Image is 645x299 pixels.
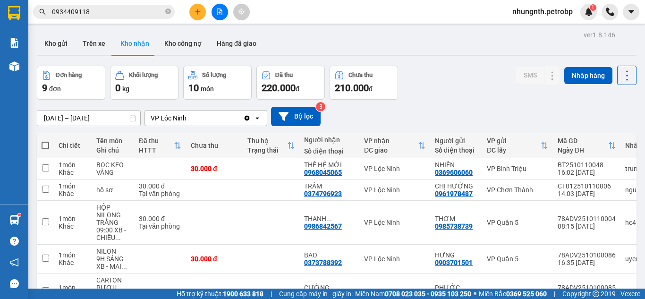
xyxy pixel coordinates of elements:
div: VP Lộc Ninh [364,255,425,263]
div: 14:03 [DATE] [558,190,616,197]
span: nhungnth.petrobp [505,6,580,17]
svg: open [254,114,261,122]
div: hồ sơ [96,186,129,194]
div: 30.000 đ [139,215,181,222]
div: ver 1.8.146 [584,30,615,40]
button: Khối lượng0kg [110,66,178,100]
button: Kho gửi [37,32,75,55]
div: VP Lộc Ninh [364,288,425,295]
div: Số lượng [202,72,226,78]
div: Người gửi [435,137,477,145]
span: ⚪️ [474,292,476,296]
div: 0903701501 [435,259,473,266]
div: 16:02 [DATE] [558,169,616,176]
div: Khác [59,222,87,230]
button: Kho nhận [113,32,157,55]
div: Khác [59,169,87,176]
div: Khối lượng [129,72,158,78]
div: CARTON RƯỢU [96,276,129,291]
div: HƯNG [435,251,477,259]
div: CT012510110006 [558,182,616,190]
th: Toggle SortBy [243,133,299,158]
span: 9 [42,82,47,94]
button: Đã thu220.000đ [256,66,325,100]
div: Đơn hàng [56,72,82,78]
div: Tại văn phòng [139,190,181,197]
div: ĐC giao [364,146,418,154]
button: Số lượng10món [183,66,252,100]
span: ... [326,215,332,222]
div: BỌC KEO VÀNG [96,161,129,176]
div: Chưa thu [191,142,238,149]
button: aim [233,4,250,20]
span: search [39,9,46,15]
div: THƠM [435,215,477,222]
button: SMS [516,67,544,84]
span: Miền Nam [355,289,471,299]
strong: 1900 633 818 [223,290,263,298]
span: đ [369,85,373,93]
span: question-circle [10,237,19,246]
input: Selected VP Lộc Ninh. [187,113,188,123]
div: VP Quận 5 [487,255,548,263]
div: 1 món [59,161,87,169]
div: Ghi chú [96,146,129,154]
img: solution-icon [9,38,19,48]
sup: 3 [316,102,325,111]
span: Miền Bắc [479,289,547,299]
div: Khác [59,190,87,197]
button: Trên xe [75,32,113,55]
div: 1 món [59,215,87,222]
div: THẾ HỆ MỚI [304,161,355,169]
div: 0986842567 [304,222,342,230]
img: warehouse-icon [9,61,19,71]
span: đ [296,85,299,93]
button: Bộ lọc [271,107,321,126]
div: 0985738739 [435,222,473,230]
div: CHỊ HƯỜNG [435,182,477,190]
div: Trạng thái [247,146,287,154]
img: icon-new-feature [585,8,593,16]
span: 0 [115,82,120,94]
th: Toggle SortBy [359,133,430,158]
div: 78ADV2510110004 [558,215,616,222]
div: Đã thu [139,137,174,145]
div: TRÂM [304,182,355,190]
input: Tìm tên, số ĐT hoặc mã đơn [52,7,163,17]
div: 30.000 đ [191,255,238,263]
div: Tên món [96,137,129,145]
div: HTTT [139,146,174,154]
span: notification [10,258,19,267]
span: 1 [591,4,594,11]
span: message [10,279,19,288]
input: Select a date range. [37,111,140,126]
div: 08:15 [DATE] [558,222,616,230]
img: warehouse-icon [9,215,19,225]
div: 30.000 đ [139,182,181,190]
div: VP Lộc Ninh [364,165,425,172]
span: Cung cấp máy in - giấy in: [279,289,353,299]
div: Số điện thoại [304,147,355,155]
span: copyright [593,290,599,297]
span: 10 [188,82,199,94]
span: caret-down [627,8,636,16]
div: Khác [59,259,87,266]
span: ... [121,263,127,270]
sup: 1 [590,4,596,11]
span: close-circle [165,8,171,17]
div: PHƯỚC [435,284,477,291]
span: plus [195,9,201,15]
button: plus [189,4,206,20]
div: 40.000 đ [191,288,238,295]
span: | [554,289,555,299]
div: THANH QUYỀN [304,215,355,222]
img: phone-icon [606,8,614,16]
div: 0374796923 [304,190,342,197]
span: Hỗ trợ kỹ thuật: [177,289,263,299]
img: logo-vxr [8,6,20,20]
div: Mã GD [558,137,608,145]
div: CƯỜNG [304,284,355,291]
div: 78ADV2510100086 [558,251,616,259]
div: Chưa thu [348,72,373,78]
div: Đã thu [275,72,293,78]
